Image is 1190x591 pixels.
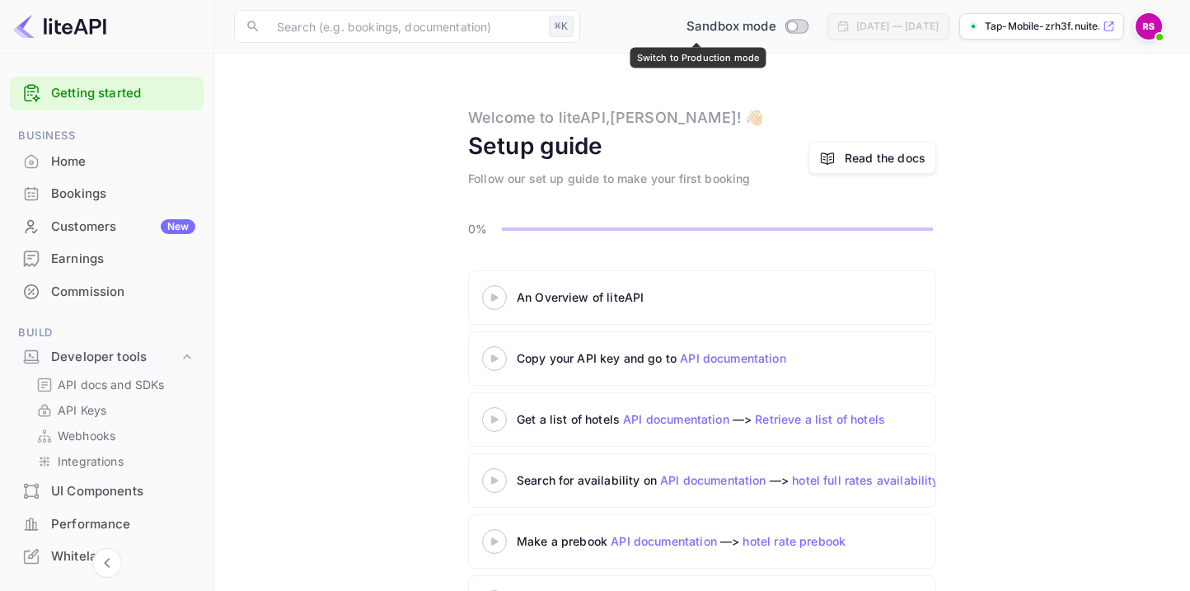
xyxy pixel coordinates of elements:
div: Webhooks [30,424,197,448]
a: hotel full rates availability [792,473,939,487]
div: Follow our set up guide to make your first booking [468,170,751,187]
div: Developer tools [10,343,204,372]
a: API docs and SDKs [36,376,190,393]
a: Integrations [36,453,190,470]
p: Tap-Mobile-zrh3f.nuite... [985,19,1099,34]
a: Webhooks [36,427,190,444]
div: Home [10,146,204,178]
a: Performance [10,509,204,539]
div: Search for availability on —> [517,471,1094,489]
p: API Keys [58,401,106,419]
div: Developer tools [51,348,179,367]
div: API docs and SDKs [30,373,197,396]
a: Home [10,146,204,176]
a: API documentation [680,351,786,365]
div: Get a list of hotels —> [517,410,929,428]
div: UI Components [51,482,195,501]
div: Earnings [10,243,204,275]
div: Whitelabel [51,547,195,566]
div: API Keys [30,398,197,422]
p: API docs and SDKs [58,376,165,393]
div: Welcome to liteAPI, [PERSON_NAME] ! 👋🏻 [468,106,763,129]
a: API documentation [623,412,729,426]
a: Getting started [51,84,195,103]
div: UI Components [10,476,204,508]
div: Setup guide [468,129,603,163]
div: Switch to Production mode [630,48,766,68]
div: Whitelabel [10,541,204,573]
a: UI Components [10,476,204,506]
div: CustomersNew [10,211,204,243]
div: Bookings [51,185,195,204]
p: 0% [468,220,497,237]
a: Commission [10,276,204,307]
span: Build [10,324,204,342]
a: CustomersNew [10,211,204,242]
p: Webhooks [58,427,115,444]
p: Integrations [58,453,124,470]
a: API Keys [36,401,190,419]
img: Raul Sosa [1136,13,1162,40]
div: Home [51,152,195,171]
span: Sandbox mode [686,17,776,36]
div: [DATE] — [DATE] [856,19,939,34]
a: Whitelabel [10,541,204,571]
a: Retrieve a list of hotels [755,412,885,426]
div: Getting started [10,77,204,110]
img: LiteAPI logo [13,13,106,40]
div: New [161,219,195,234]
a: Read the docs [845,149,925,167]
div: Bookings [10,178,204,210]
a: Read the docs [808,142,936,174]
span: Business [10,127,204,145]
a: Earnings [10,243,204,274]
a: Bookings [10,178,204,209]
div: Commission [10,276,204,308]
div: Customers [51,218,195,237]
div: Performance [10,509,204,541]
div: Performance [51,515,195,534]
div: Switch to Production mode [680,17,814,36]
a: hotel rate prebook [743,534,846,548]
a: API documentation [660,473,766,487]
a: API documentation [611,534,717,548]
div: Integrations [30,449,197,473]
div: An Overview of liteAPI [517,288,929,306]
div: Commission [51,283,195,302]
div: ⌘K [549,16,574,37]
button: Collapse navigation [92,548,122,578]
div: Copy your API key and go to [517,349,929,367]
div: Earnings [51,250,195,269]
div: Make a prebook —> [517,532,929,550]
input: Search (e.g. bookings, documentation) [267,10,542,43]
